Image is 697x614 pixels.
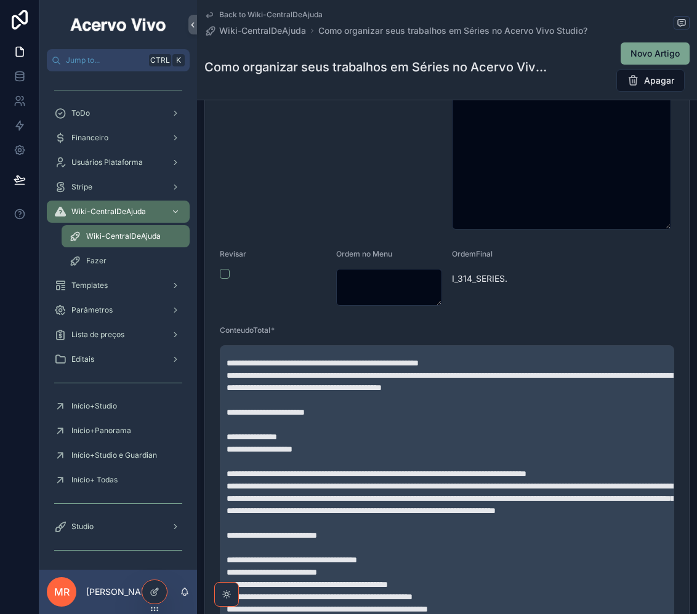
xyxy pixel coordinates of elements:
span: Jump to... [66,55,144,65]
div: scrollable content [39,71,197,570]
a: Wiki-CentralDeAjuda [62,225,190,247]
button: Apagar [616,70,685,92]
span: Início+Studio e Guardian [71,450,157,460]
a: Fazer [62,250,190,272]
a: Usuários Plataforma [47,151,190,173]
a: Stripe [47,176,190,198]
span: Usuários Plataforma [71,157,143,167]
span: ToDo [71,108,90,118]
button: Novo Artigo [621,42,690,65]
span: Início+Panorama [71,426,131,436]
a: Templates [47,274,190,297]
span: Wiki-CentralDeAjuda [86,231,161,241]
span: Revisar [220,249,246,258]
a: Como organizar seus trabalhos em Séries no Acervo Vivo Studio? [318,25,587,37]
a: Studio [47,516,190,538]
h1: Como organizar seus trabalhos em Séries no Acervo Vivo Studio? [204,58,549,76]
img: App logo [68,15,168,34]
span: Início+ Todas [71,475,118,485]
span: Início+Studio [71,401,117,411]
span: Ordem no Menu [336,249,392,258]
a: Wiki-CentralDeAjuda [47,201,190,223]
span: OrdemFinal [452,249,493,258]
a: Financeiro [47,127,190,149]
span: K [174,55,183,65]
span: Lista de preços [71,330,124,340]
a: Início+Studio e Guardian [47,444,190,466]
a: Back to Wiki-CentralDeAjuda [204,10,323,20]
a: Início+Panorama [47,420,190,442]
span: ConteudoTotal [220,325,270,335]
span: I_314_SERIES. [452,273,558,285]
a: Início+Studio [47,395,190,417]
a: ToDo [47,102,190,124]
span: Apagar [644,74,674,87]
span: Back to Wiki-CentralDeAjuda [219,10,323,20]
a: Parâmetros [47,299,190,321]
span: Novo Artigo [631,47,680,60]
span: MR [54,584,70,599]
a: Editais [47,348,190,370]
a: Wiki-CentralDeAjuda [204,25,306,37]
span: Studio [71,522,94,532]
p: [PERSON_NAME] [86,586,157,598]
span: Financeiro [71,133,108,143]
span: Parâmetros [71,305,113,315]
span: Wiki-CentralDeAjuda [71,207,146,217]
button: Jump to...CtrlK [47,49,190,71]
span: Ctrl [149,54,171,66]
span: Stripe [71,182,92,192]
a: Início+ Todas [47,469,190,491]
span: Editais [71,354,94,364]
span: Fazer [86,256,107,266]
span: Wiki-CentralDeAjuda [219,25,306,37]
span: Templates [71,281,108,290]
a: Lista de preços [47,324,190,346]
